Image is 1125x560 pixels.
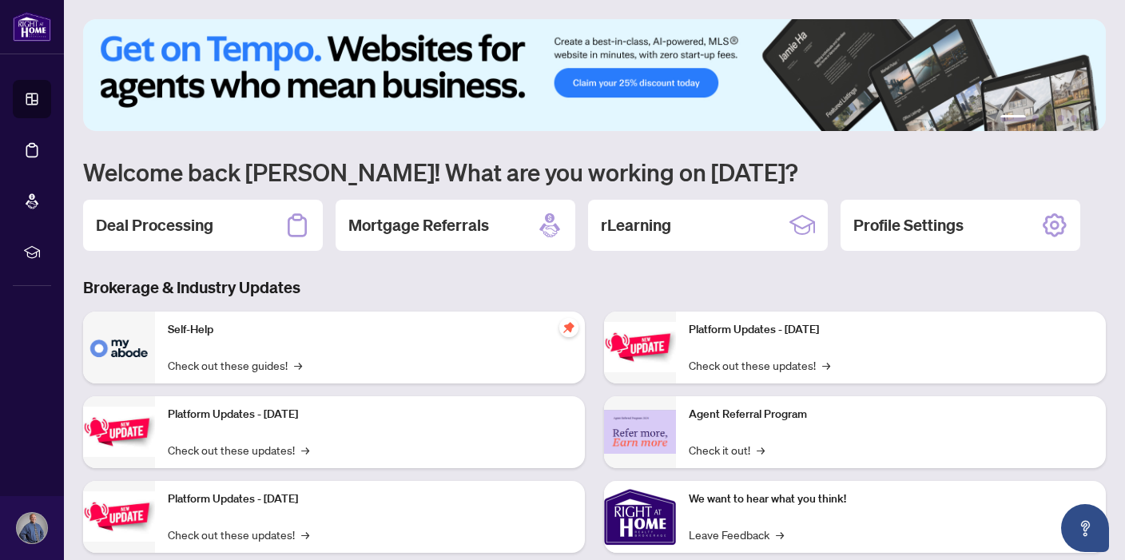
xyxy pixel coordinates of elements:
[604,322,676,372] img: Platform Updates - June 23, 2025
[689,490,1093,508] p: We want to hear what you think!
[301,526,309,543] span: →
[301,441,309,459] span: →
[1032,115,1039,121] button: 2
[17,513,47,543] img: Profile Icon
[96,214,213,236] h2: Deal Processing
[168,356,302,374] a: Check out these guides!→
[1061,504,1109,552] button: Open asap
[1083,115,1090,121] button: 6
[689,526,784,543] a: Leave Feedback→
[168,441,309,459] a: Check out these updates!→
[1000,115,1026,121] button: 1
[689,356,830,374] a: Check out these updates!→
[83,407,155,457] img: Platform Updates - September 16, 2025
[689,441,765,459] a: Check it out!→
[168,526,309,543] a: Check out these updates!→
[168,406,572,423] p: Platform Updates - [DATE]
[1071,115,1077,121] button: 5
[822,356,830,374] span: →
[83,276,1106,299] h3: Brokerage & Industry Updates
[853,214,964,236] h2: Profile Settings
[776,526,784,543] span: →
[559,318,578,337] span: pushpin
[601,214,671,236] h2: rLearning
[83,491,155,542] img: Platform Updates - July 21, 2025
[83,157,1106,187] h1: Welcome back [PERSON_NAME]! What are you working on [DATE]?
[757,441,765,459] span: →
[168,490,572,508] p: Platform Updates - [DATE]
[13,12,51,42] img: logo
[689,406,1093,423] p: Agent Referral Program
[1058,115,1064,121] button: 4
[604,410,676,454] img: Agent Referral Program
[689,321,1093,339] p: Platform Updates - [DATE]
[168,321,572,339] p: Self-Help
[348,214,489,236] h2: Mortgage Referrals
[83,312,155,383] img: Self-Help
[83,19,1106,131] img: Slide 0
[604,481,676,553] img: We want to hear what you think!
[1045,115,1051,121] button: 3
[294,356,302,374] span: →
